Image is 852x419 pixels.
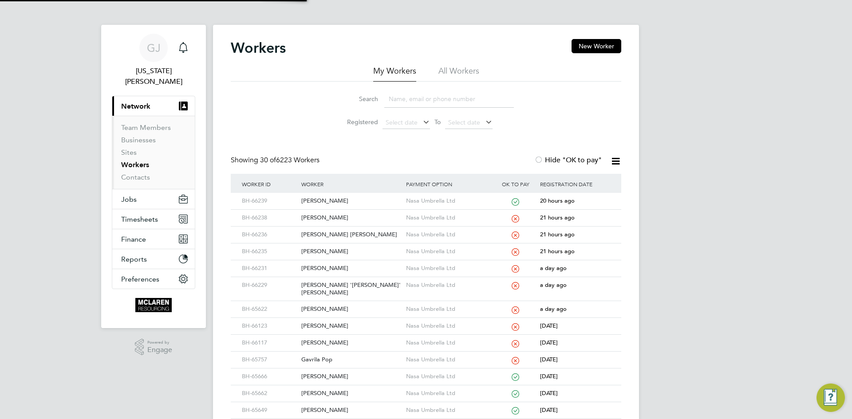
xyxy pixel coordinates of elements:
a: BH-66238[PERSON_NAME]Nasa Umbrella Ltd21 hours ago [240,209,612,217]
a: Sites [121,148,137,157]
span: 30 of [260,156,276,164]
span: [DATE] [540,389,558,397]
div: [PERSON_NAME] '[PERSON_NAME]' [PERSON_NAME] [299,277,403,301]
a: Workers [121,161,149,169]
div: Nasa Umbrella Ltd [404,318,493,334]
div: BH-66238 [240,210,299,226]
span: 21 hours ago [540,214,575,221]
div: Nasa Umbrella Ltd [404,210,493,226]
span: GJ [147,42,161,54]
div: [PERSON_NAME] [299,402,403,419]
span: Select date [448,118,480,126]
div: [PERSON_NAME] [299,193,403,209]
a: Contacts [121,173,150,181]
li: All Workers [438,66,479,82]
a: Powered byEngage [135,339,173,356]
span: 21 hours ago [540,247,575,255]
div: Payment Option [404,174,493,194]
a: BH-65757Gavrila PopNasa Umbrella Ltd[DATE] [240,351,612,359]
li: My Workers [373,66,416,82]
div: Nasa Umbrella Ltd [404,352,493,368]
div: Nasa Umbrella Ltd [404,260,493,277]
span: 21 hours ago [540,231,575,238]
div: BH-65666 [240,368,299,385]
div: [PERSON_NAME] [299,210,403,226]
span: Finance [121,235,146,243]
a: BH-66117[PERSON_NAME]Nasa Umbrella Ltd[DATE] [240,334,612,342]
span: Preferences [121,275,159,283]
div: [PERSON_NAME] [299,301,403,317]
div: [PERSON_NAME] [299,385,403,402]
div: [PERSON_NAME] [299,368,403,385]
label: Search [338,95,378,103]
div: Network [112,116,195,189]
a: BH-66229[PERSON_NAME] '[PERSON_NAME]' [PERSON_NAME]Nasa Umbrella Ltda day ago [240,277,612,284]
div: BH-66123 [240,318,299,334]
button: Preferences [112,269,195,289]
div: Nasa Umbrella Ltd [404,193,493,209]
div: Nasa Umbrella Ltd [404,402,493,419]
div: OK to pay [493,174,538,194]
span: Timesheets [121,215,158,223]
button: Reports [112,249,195,269]
span: Jobs [121,195,137,204]
button: Network [112,96,195,116]
button: Engage Resource Center [816,384,845,412]
div: BH-66117 [240,335,299,351]
div: Nasa Umbrella Ltd [404,385,493,402]
a: BH-66236[PERSON_NAME] [PERSON_NAME]Nasa Umbrella Ltd21 hours ago [240,226,612,234]
div: BH-65622 [240,301,299,317]
div: [PERSON_NAME] [PERSON_NAME] [299,227,403,243]
label: Registered [338,118,378,126]
div: Worker ID [240,174,299,194]
div: [PERSON_NAME] [299,335,403,351]
div: BH-66231 [240,260,299,277]
nav: Main navigation [101,25,206,328]
a: BH-66123[PERSON_NAME]Nasa Umbrella Ltd[DATE] [240,317,612,325]
div: Showing [231,156,321,165]
div: [PERSON_NAME] [299,243,403,260]
a: BH-65622[PERSON_NAME]Nasa Umbrella Ltda day ago [240,301,612,308]
span: 20 hours ago [540,197,575,204]
div: BH-65649 [240,402,299,419]
div: BH-66235 [240,243,299,260]
div: BH-66236 [240,227,299,243]
a: Go to home page [112,298,195,312]
span: Powered by [147,339,172,346]
a: GJ[US_STATE][PERSON_NAME] [112,34,195,87]
button: Jobs [112,189,195,209]
span: To [432,116,443,128]
div: Nasa Umbrella Ltd [404,335,493,351]
a: Team Members [121,123,171,132]
a: BH-65649[PERSON_NAME]Nasa Umbrella Ltd[DATE] [240,402,612,409]
input: Name, email or phone number [384,90,514,108]
span: [DATE] [540,372,558,380]
span: Engage [147,346,172,354]
span: Georgia Jesson [112,66,195,87]
a: BH-66231[PERSON_NAME]Nasa Umbrella Ltda day ago [240,260,612,267]
span: Reports [121,255,147,263]
span: [DATE] [540,356,558,363]
div: Nasa Umbrella Ltd [404,301,493,317]
a: Businesses [121,136,156,144]
div: [PERSON_NAME] [299,260,403,277]
span: [DATE] [540,322,558,329]
span: a day ago [540,264,567,272]
button: Finance [112,229,195,249]
a: BH-66239[PERSON_NAME]Nasa Umbrella Ltd20 hours ago [240,192,612,200]
div: BH-66239 [240,193,299,209]
div: Gavrila Pop [299,352,403,368]
span: a day ago [540,281,567,289]
h2: Workers [231,39,286,57]
img: mclaren-logo-retina.png [135,298,171,312]
span: a day ago [540,305,567,313]
div: Nasa Umbrella Ltd [404,277,493,294]
span: Network [121,102,150,110]
div: BH-65662 [240,385,299,402]
div: [PERSON_NAME] [299,318,403,334]
div: Nasa Umbrella Ltd [404,243,493,260]
div: Worker [299,174,403,194]
label: Hide "OK to pay" [534,156,602,164]
button: New Worker [572,39,621,53]
div: BH-66229 [240,277,299,294]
